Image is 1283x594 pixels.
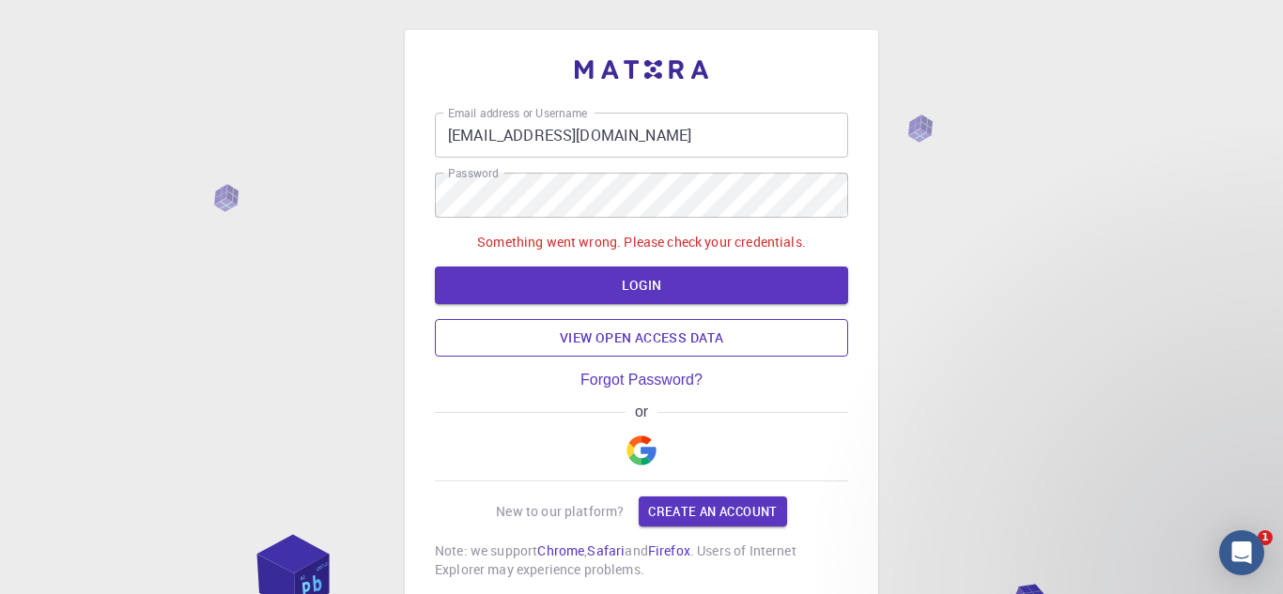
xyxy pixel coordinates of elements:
[435,319,848,357] a: View open access data
[448,165,498,181] label: Password
[537,541,584,559] a: Chrome
[587,541,625,559] a: Safari
[580,372,703,388] a: Forgot Password?
[496,502,624,521] p: New to our platform?
[1219,530,1264,575] div: Open Intercom Messenger
[639,496,786,526] a: Create an account
[1258,530,1273,545] span: 1
[477,233,806,251] p: Something went wrong. Please check your credentials.
[448,105,587,121] label: Email address or Username
[435,267,848,304] button: LOGIN
[648,541,690,559] a: Firefox
[626,404,657,420] span: or
[435,541,848,579] p: Note: we support , and . Users of Internet Explorer may experience problems.
[626,435,657,465] img: Google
